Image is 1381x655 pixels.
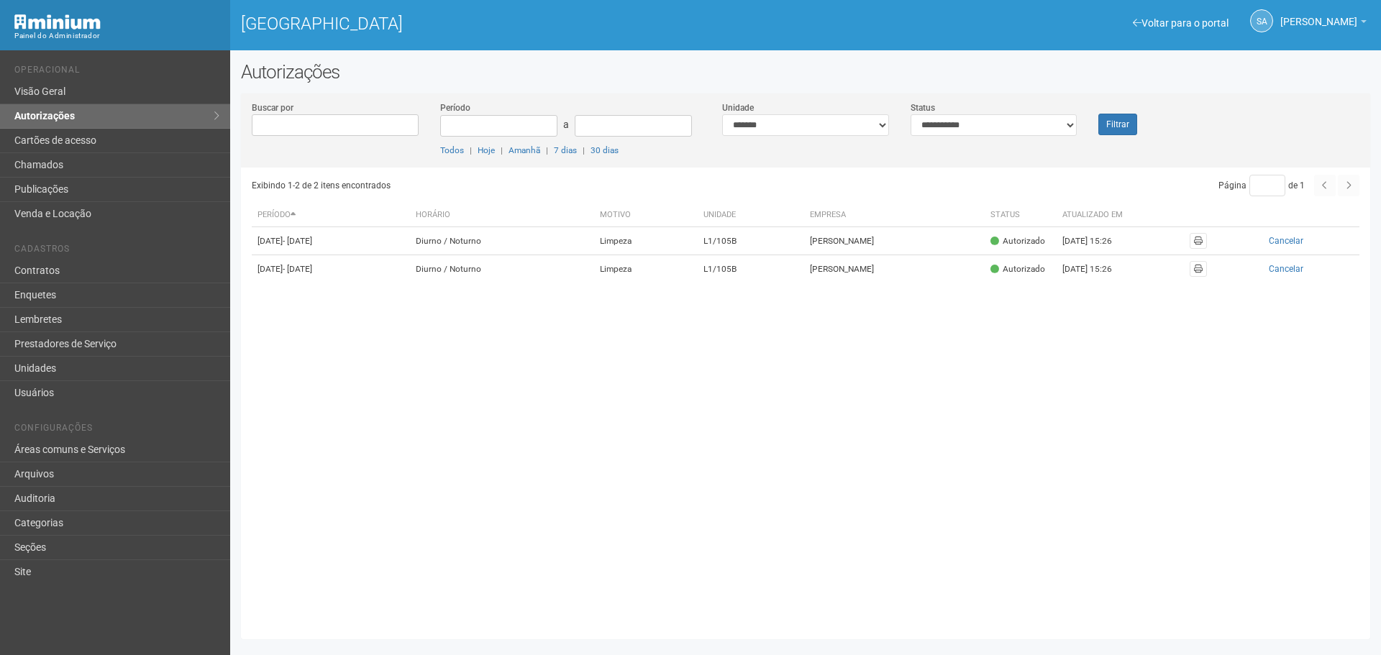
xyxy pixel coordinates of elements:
th: Período [252,203,410,227]
a: Hoje [478,145,495,155]
span: | [470,145,472,155]
span: - [DATE] [283,236,312,246]
h2: Autorizações [241,61,1370,83]
a: 7 dias [554,145,577,155]
span: | [501,145,503,155]
span: a [563,119,569,130]
td: [DATE] [252,227,410,255]
th: Unidade [698,203,804,227]
a: SA [1250,9,1273,32]
li: Configurações [14,423,219,438]
li: Operacional [14,65,219,80]
td: L1/105B [698,255,804,283]
td: [DATE] [252,255,410,283]
label: Status [911,101,935,114]
td: [PERSON_NAME] [804,227,985,255]
th: Motivo [594,203,698,227]
span: Silvio Anjos [1280,2,1357,27]
span: Página de 1 [1218,180,1305,191]
a: Voltar para o portal [1133,17,1229,29]
div: Autorizado [990,263,1045,275]
td: [PERSON_NAME] [804,255,985,283]
div: Autorizado [990,235,1045,247]
h1: [GEOGRAPHIC_DATA] [241,14,795,33]
td: L1/105B [698,227,804,255]
button: Cancelar [1218,261,1354,277]
td: Diurno / Noturno [410,227,594,255]
span: | [583,145,585,155]
button: Cancelar [1218,233,1354,249]
td: [DATE] 15:26 [1057,227,1136,255]
a: [PERSON_NAME] [1280,18,1367,29]
td: Diurno / Noturno [410,255,594,283]
th: Atualizado em [1057,203,1136,227]
div: Exibindo 1-2 de 2 itens encontrados [252,175,801,196]
td: Limpeza [594,255,698,283]
label: Buscar por [252,101,293,114]
li: Cadastros [14,244,219,259]
span: - [DATE] [283,264,312,274]
img: Minium [14,14,101,29]
button: Filtrar [1098,114,1137,135]
label: Unidade [722,101,754,114]
th: Horário [410,203,594,227]
th: Empresa [804,203,985,227]
td: Limpeza [594,227,698,255]
th: Status [985,203,1057,227]
a: Amanhã [509,145,540,155]
a: 30 dias [591,145,619,155]
a: Todos [440,145,464,155]
span: | [546,145,548,155]
td: [DATE] 15:26 [1057,255,1136,283]
label: Período [440,101,470,114]
div: Painel do Administrador [14,29,219,42]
